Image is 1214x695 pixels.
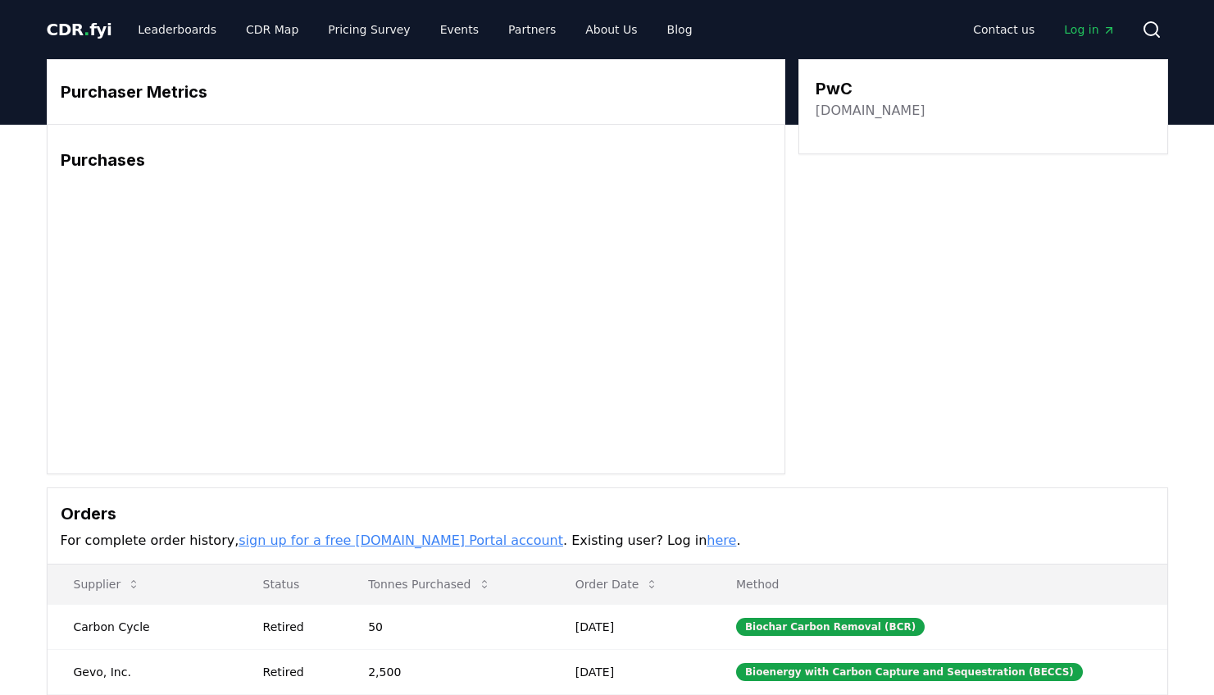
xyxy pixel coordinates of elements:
a: About Us [572,15,650,44]
a: [DOMAIN_NAME] [816,101,925,121]
h3: PwC [816,76,925,101]
td: Gevo, Inc. [48,649,237,694]
div: Bioenergy with Carbon Capture and Sequestration (BECCS) [736,663,1083,681]
td: [DATE] [549,604,710,649]
span: CDR fyi [47,20,112,39]
h3: Orders [61,501,1154,526]
span: Log in [1064,21,1115,38]
p: Status [250,576,330,592]
a: CDR Map [233,15,311,44]
button: Supplier [61,568,154,601]
h3: Purchaser Metrics [61,80,771,104]
a: Leaderboards [125,15,230,44]
nav: Main [125,15,705,44]
h3: Purchases [61,148,771,172]
a: sign up for a free [DOMAIN_NAME] Portal account [239,533,563,548]
a: Events [427,15,492,44]
a: here [707,533,736,548]
button: Tonnes Purchased [355,568,503,601]
a: Log in [1051,15,1128,44]
p: Method [723,576,1154,592]
td: [DATE] [549,649,710,694]
div: Biochar Carbon Removal (BCR) [736,618,925,636]
a: Pricing Survey [315,15,423,44]
td: Carbon Cycle [48,604,237,649]
a: CDR.fyi [47,18,112,41]
a: Blog [654,15,706,44]
a: Contact us [960,15,1048,44]
td: 50 [342,604,549,649]
nav: Main [960,15,1128,44]
div: Retired [263,619,330,635]
p: For complete order history, . Existing user? Log in . [61,531,1154,551]
div: Retired [263,664,330,680]
a: Partners [495,15,569,44]
button: Order Date [562,568,672,601]
td: 2,500 [342,649,549,694]
span: . [84,20,89,39]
